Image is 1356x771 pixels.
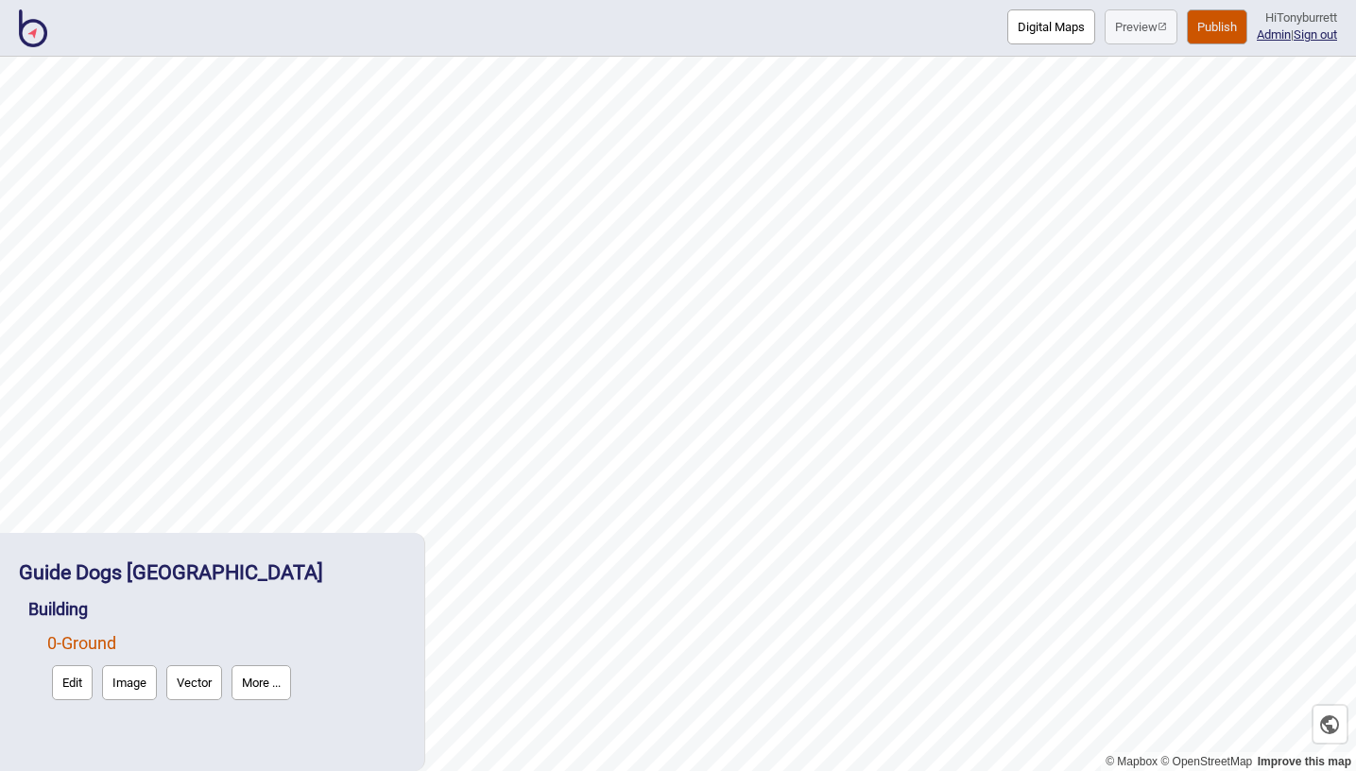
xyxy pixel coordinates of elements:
a: Guide Dogs [GEOGRAPHIC_DATA] [19,560,323,584]
button: Preview [1105,9,1177,44]
a: Map feedback [1258,755,1351,768]
button: Publish [1187,9,1247,44]
a: Admin [1257,27,1291,42]
a: Building [28,599,88,619]
img: BindiMaps CMS [19,9,47,47]
div: Ground [47,626,405,705]
button: Image [102,665,157,700]
a: Mapbox [1106,755,1158,768]
a: Edit [47,660,97,705]
button: Digital Maps [1007,9,1095,44]
a: More ... [227,660,296,705]
a: Previewpreview [1105,9,1177,44]
span: | [1257,27,1294,42]
a: 0-Ground [47,633,116,653]
a: Vector [162,660,227,705]
button: Edit [52,665,93,700]
div: Hi Tonyburrett [1257,9,1337,26]
button: Vector [166,665,222,700]
a: OpenStreetMap [1160,755,1252,768]
button: Sign out [1294,27,1337,42]
img: preview [1158,22,1167,31]
a: Image [97,660,162,705]
div: Guide Dogs Canberra [19,552,405,592]
button: More ... [232,665,291,700]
